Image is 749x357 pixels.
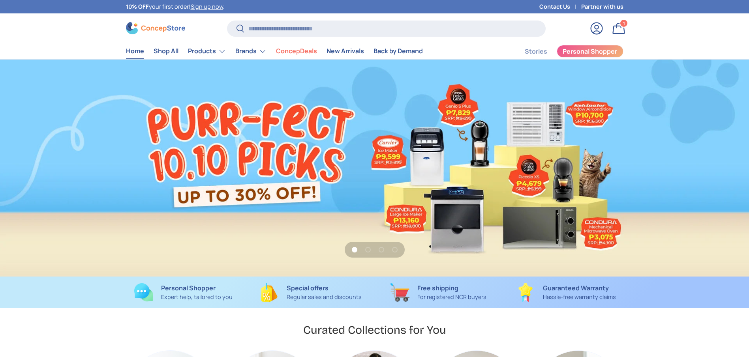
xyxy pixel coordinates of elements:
[276,43,317,59] a: ConcepDeals
[231,43,271,59] summary: Brands
[126,43,144,59] a: Home
[327,43,364,59] a: New Arrivals
[563,48,617,54] span: Personal Shopper
[509,283,623,302] a: Guaranteed Warranty Hassle-free warranty claims
[287,293,362,301] p: Regular sales and discounts
[235,43,267,59] a: Brands
[154,43,178,59] a: Shop All
[253,283,368,302] a: Special offers Regular sales and discounts
[539,2,581,11] a: Contact Us
[287,284,329,292] strong: Special offers
[188,43,226,59] a: Products
[161,293,233,301] p: Expert help, tailored to you
[581,2,623,11] a: Partner with us
[161,284,216,292] strong: Personal Shopper
[191,3,223,10] a: Sign up now
[506,43,623,59] nav: Secondary
[557,45,623,58] a: Personal Shopper
[126,3,149,10] strong: 10% OFF
[183,43,231,59] summary: Products
[303,323,446,337] h2: Curated Collections for You
[417,284,458,292] strong: Free shipping
[381,283,496,302] a: Free shipping For registered NCR buyers
[126,283,241,302] a: Personal Shopper Expert help, tailored to you
[126,22,185,34] img: ConcepStore
[126,43,423,59] nav: Primary
[417,293,486,301] p: For registered NCR buyers
[525,44,547,59] a: Stories
[543,293,616,301] p: Hassle-free warranty claims
[623,20,625,26] span: 1
[374,43,423,59] a: Back by Demand
[543,284,609,292] strong: Guaranteed Warranty
[126,2,225,11] p: your first order! .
